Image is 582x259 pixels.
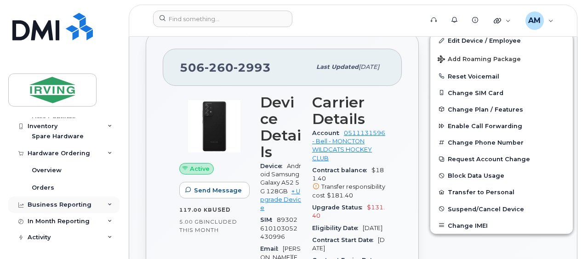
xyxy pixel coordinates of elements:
span: $181.40 [312,167,385,200]
span: 260 [205,61,234,74]
button: Transfer to Personal [430,184,573,200]
span: Upgrade Status [312,204,367,211]
span: Send Message [194,186,242,195]
span: [DATE] [363,225,382,231]
span: included this month [179,218,237,233]
span: $181.40 [327,192,353,199]
span: Android Samsung Galaxy A52 5G 128GB [260,163,301,195]
button: Enable Call Forwarding [430,118,573,134]
button: Change Plan / Features [430,101,573,118]
button: Change SIM Card [430,84,573,101]
span: Transfer responsibility cost [312,183,385,198]
span: SIM [260,216,277,223]
span: 117.00 KB [179,207,212,213]
button: Block Data Usage [430,167,573,184]
a: Edit Device / Employee [430,32,573,49]
span: Account [312,129,344,136]
span: Eligibility Date [312,225,363,231]
img: image20231002-3703462-2e78ka.jpeg [187,99,242,154]
span: Device [260,163,287,169]
button: Suspend/Cancel Device [430,201,573,217]
h3: Device Details [260,94,301,160]
span: Add Roaming Package [438,56,521,64]
span: Contract Start Date [312,236,378,243]
span: used [212,206,231,213]
button: Request Account Change [430,151,573,167]
span: Enable Call Forwarding [448,123,522,129]
span: Active [190,164,210,173]
button: Change Phone Number [430,134,573,151]
a: + Upgrade Device [260,188,301,212]
a: 0511131596 - Bell - MONCTON WILDCATS HOCKEY CLUB [312,129,385,162]
span: Email [260,245,283,252]
span: [DATE] [359,63,379,70]
span: Change Plan / Features [448,106,523,113]
div: Quicklinks [487,11,517,30]
span: 5.00 GB [179,219,204,225]
span: 89302610103052430996 [260,216,297,240]
button: Reset Voicemail [430,68,573,84]
input: Find something... [153,11,292,27]
span: AM [528,15,541,26]
span: 506 [180,61,271,74]
button: Send Message [179,182,250,198]
h3: Carrier Details [312,94,385,127]
div: Alyssa MacPherson [519,11,560,30]
span: 2993 [234,61,271,74]
span: Last updated [316,63,359,70]
button: Add Roaming Package [430,49,573,68]
button: Change IMEI [430,217,573,234]
span: Suspend/Cancel Device [448,205,524,212]
span: Contract balance [312,167,371,174]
